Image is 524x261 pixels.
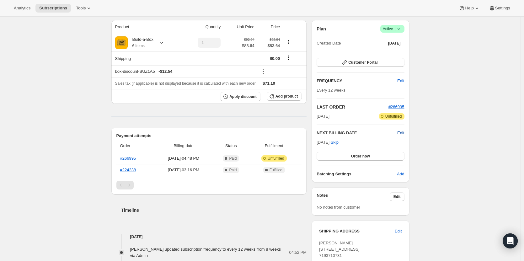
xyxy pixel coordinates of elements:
[495,6,510,11] span: Settings
[317,26,326,32] h2: Plan
[39,6,67,11] span: Subscriptions
[244,38,254,41] small: $92.94
[390,192,404,201] button: Edit
[216,143,246,149] span: Status
[397,130,404,136] button: Edit
[317,140,339,145] span: [DATE] ·
[130,247,281,258] span: [PERSON_NAME] updated subscription frequency to every 12 weeks from 8 weeks via Admin
[14,6,30,11] span: Analytics
[121,207,307,213] h2: Timeline
[317,192,390,201] h3: Notes
[393,76,408,86] button: Edit
[229,94,257,99] span: Apply discount
[275,94,298,99] span: Add product
[229,156,237,161] span: Paid
[385,114,402,119] span: Unfulfilled
[120,168,136,172] a: #224238
[289,249,307,256] span: 04:52 PM
[111,234,307,240] h4: [DATE]
[317,88,345,93] span: Every 12 weeks
[465,6,473,11] span: Help
[455,4,484,13] button: Help
[120,156,136,161] a: #266995
[268,156,284,161] span: Unfulfilled
[242,43,254,49] span: $83.64
[116,181,302,189] nav: Pagination
[317,104,388,110] h2: LAST ORDER
[317,152,404,161] button: Order now
[388,104,404,109] a: #266995
[270,168,282,173] span: Fulfilled
[229,168,237,173] span: Paid
[155,167,212,173] span: [DATE] · 03:16 PM
[267,92,302,101] button: Add product
[115,36,128,49] img: product img
[128,36,153,49] div: Build-a-Box
[348,60,377,65] span: Customer Portal
[115,81,257,86] span: Sales tax (if applicable) is not displayed because it is calculated with each new order.
[263,81,275,86] span: $71.10
[397,171,404,177] span: Add
[317,130,397,136] h2: NEXT BILLING DATE
[116,139,153,153] th: Order
[317,171,397,177] h6: Batching Settings
[115,68,254,75] div: box-discount-SUZ1A5
[317,113,329,120] span: [DATE]
[317,40,341,46] span: Created Date
[319,241,360,258] span: [PERSON_NAME] [STREET_ADDRESS] 7193710731
[258,43,280,49] span: $83.64
[319,228,395,234] h3: SHIPPING ADDRESS
[503,233,518,248] div: Open Intercom Messenger
[384,39,404,48] button: [DATE]
[256,20,282,34] th: Price
[394,26,395,31] span: |
[284,54,294,61] button: Shipping actions
[155,155,212,162] span: [DATE] · 04:48 PM
[76,6,86,11] span: Tools
[327,137,342,147] button: Skip
[284,39,294,45] button: Product actions
[111,51,181,65] th: Shipping
[388,41,401,46] span: [DATE]
[393,169,408,179] button: Add
[383,26,402,32] span: Active
[221,92,260,101] button: Apply discount
[158,68,172,75] span: - $12.54
[270,56,280,61] span: $0.00
[317,205,360,210] span: No notes from customer
[393,194,401,199] span: Edit
[351,154,370,159] span: Order now
[72,4,96,13] button: Tools
[485,4,514,13] button: Settings
[111,20,181,34] th: Product
[155,143,212,149] span: Billing date
[391,226,405,236] button: Edit
[35,4,71,13] button: Subscriptions
[222,20,256,34] th: Unit Price
[331,139,339,146] span: Skip
[10,4,34,13] button: Analytics
[132,44,145,48] small: 6 Items
[116,133,302,139] h2: Payment attempts
[270,38,280,41] small: $92.94
[397,78,404,84] span: Edit
[317,78,397,84] h2: FREQUENCY
[388,104,404,110] button: #266995
[250,143,298,149] span: Fulfillment
[317,58,404,67] button: Customer Portal
[395,228,402,234] span: Edit
[180,20,222,34] th: Quantity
